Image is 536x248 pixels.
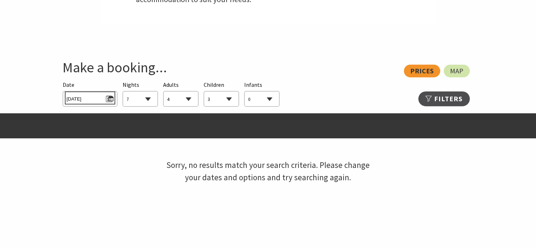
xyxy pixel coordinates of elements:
div: Please choose your desired arrival date [63,80,117,107]
span: Nights [123,80,139,90]
span: Date [63,81,74,88]
span: Adults [163,81,179,88]
span: [DATE] [67,93,113,103]
h3: Sorry, no results match your search criteria. Please change your dates and options and try search... [162,113,374,229]
span: Children [204,81,224,88]
span: Infants [244,81,262,88]
a: Map [444,65,470,77]
span: Map [450,68,463,74]
div: Choose a number of nights [123,80,158,107]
